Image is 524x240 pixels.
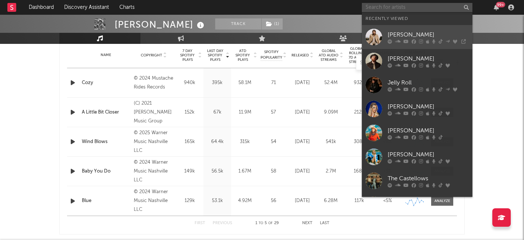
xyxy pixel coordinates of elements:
[233,79,257,87] div: 58.1M
[347,168,371,175] div: 168k
[290,109,315,116] div: [DATE]
[362,169,472,193] a: The Castellows
[134,158,174,185] div: © 2024 Warner Music Nashville LLC
[362,145,472,169] a: [PERSON_NAME]
[178,79,202,87] div: 940k
[233,138,257,146] div: 315k
[362,193,472,217] a: [PERSON_NAME]
[290,138,315,146] div: [DATE]
[233,168,257,175] div: 1.67M
[347,138,371,146] div: 308k
[320,221,329,225] button: Last
[261,79,286,87] div: 71
[261,49,282,60] span: Spotify Popularity
[366,14,469,23] div: Recently Viewed
[205,109,229,116] div: 67k
[362,3,472,12] input: Search for artists
[388,150,469,159] div: [PERSON_NAME]
[205,197,229,205] div: 53.1k
[362,97,472,121] a: [PERSON_NAME]
[178,138,202,146] div: 165k
[134,74,174,92] div: © 2024 Mustache Rides Records
[134,188,174,214] div: © 2024 Warner Music Nashville LLC
[318,197,343,205] div: 6.28M
[261,138,286,146] div: 54
[213,221,232,225] button: Previous
[261,168,286,175] div: 58
[134,99,174,126] div: (C) 2021 [PERSON_NAME] Music Group
[388,30,469,39] div: [PERSON_NAME]
[233,197,257,205] div: 4.92M
[318,138,343,146] div: 541k
[82,52,130,58] div: Name
[318,109,343,116] div: 9.09M
[205,49,225,62] span: Last Day Spotify Plays
[215,18,261,29] button: Track
[362,73,472,97] a: Jelly Roll
[262,18,283,29] button: (1)
[362,49,472,73] a: [PERSON_NAME]
[261,109,286,116] div: 57
[233,109,257,116] div: 11.9M
[205,168,229,175] div: 56.5k
[178,49,197,62] span: 7 Day Spotify Plays
[268,222,273,225] span: of
[318,79,343,87] div: 52.4M
[82,138,130,146] a: Wind Blows
[205,79,229,87] div: 395k
[347,46,367,64] span: Global Rolling 7D Audio Streams
[141,53,162,58] span: Copyright
[290,168,315,175] div: [DATE]
[388,54,469,63] div: [PERSON_NAME]
[496,2,505,7] div: 99 +
[375,197,400,205] div: <5%
[178,109,202,116] div: 152k
[178,168,202,175] div: 149k
[347,109,371,116] div: 212k
[205,138,229,146] div: 64.4k
[195,221,205,225] button: First
[494,4,499,10] button: 99+
[318,49,339,62] span: Global ATD Audio Streams
[82,168,130,175] a: Baby You Do
[388,78,469,87] div: Jelly Roll
[388,102,469,111] div: [PERSON_NAME]
[347,79,371,87] div: 932k
[302,221,312,225] button: Next
[134,129,174,155] div: © 2025 Warner Music Nashville LLC
[82,79,130,87] a: Cozy
[82,197,130,205] a: Blue
[115,18,206,31] div: [PERSON_NAME]
[388,174,469,183] div: The Castellows
[247,219,287,228] div: 1 5 29
[82,109,130,116] a: A Little Bit Closer
[259,222,263,225] span: to
[261,18,283,29] span: ( 1 )
[233,49,252,62] span: ATD Spotify Plays
[388,126,469,135] div: [PERSON_NAME]
[362,121,472,145] a: [PERSON_NAME]
[356,60,434,66] input: Search by song name or URL
[261,197,286,205] div: 56
[362,25,472,49] a: [PERSON_NAME]
[318,168,343,175] div: 2.7M
[290,79,315,87] div: [DATE]
[178,197,202,205] div: 129k
[290,197,315,205] div: [DATE]
[291,53,309,58] span: Released
[347,197,371,205] div: 117k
